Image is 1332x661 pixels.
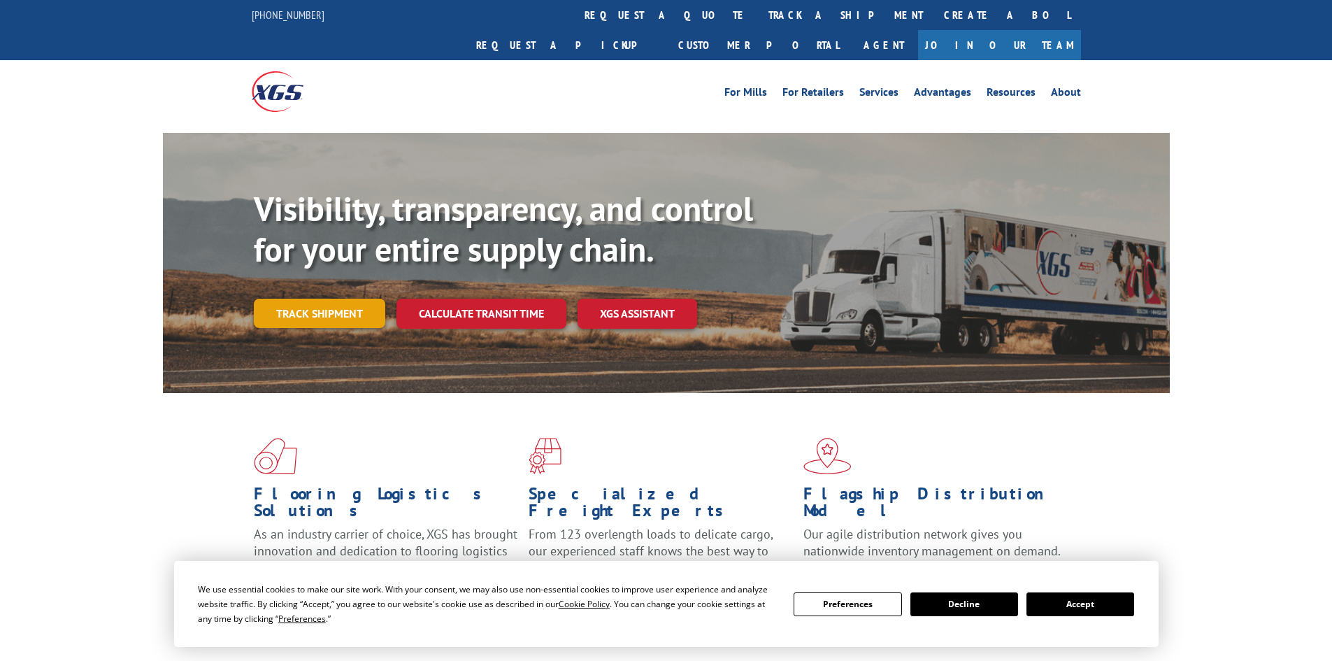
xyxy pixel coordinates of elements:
h1: Flooring Logistics Solutions [254,485,518,526]
a: [PHONE_NUMBER] [252,8,324,22]
a: Join Our Team [918,30,1081,60]
a: For Retailers [782,87,844,102]
a: Request a pickup [466,30,668,60]
a: Resources [987,87,1036,102]
button: Decline [910,592,1018,616]
button: Accept [1026,592,1134,616]
span: Preferences [278,613,326,625]
a: Track shipment [254,299,385,328]
a: Services [859,87,898,102]
b: Visibility, transparency, and control for your entire supply chain. [254,187,753,271]
a: Agent [850,30,918,60]
div: We use essential cookies to make our site work. With your consent, we may also use non-essential ... [198,582,777,626]
a: For Mills [724,87,767,102]
a: Advantages [914,87,971,102]
span: Cookie Policy [559,598,610,610]
span: As an industry carrier of choice, XGS has brought innovation and dedication to flooring logistics... [254,526,517,576]
h1: Specialized Freight Experts [529,485,793,526]
img: xgs-icon-focused-on-flooring-red [529,438,561,474]
span: Our agile distribution network gives you nationwide inventory management on demand. [803,526,1061,559]
div: Cookie Consent Prompt [174,561,1159,647]
a: XGS ASSISTANT [578,299,697,329]
img: xgs-icon-flagship-distribution-model-red [803,438,852,474]
a: Calculate transit time [396,299,566,329]
a: About [1051,87,1081,102]
button: Preferences [794,592,901,616]
img: xgs-icon-total-supply-chain-intelligence-red [254,438,297,474]
h1: Flagship Distribution Model [803,485,1068,526]
p: From 123 overlength loads to delicate cargo, our experienced staff knows the best way to move you... [529,526,793,588]
a: Customer Portal [668,30,850,60]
